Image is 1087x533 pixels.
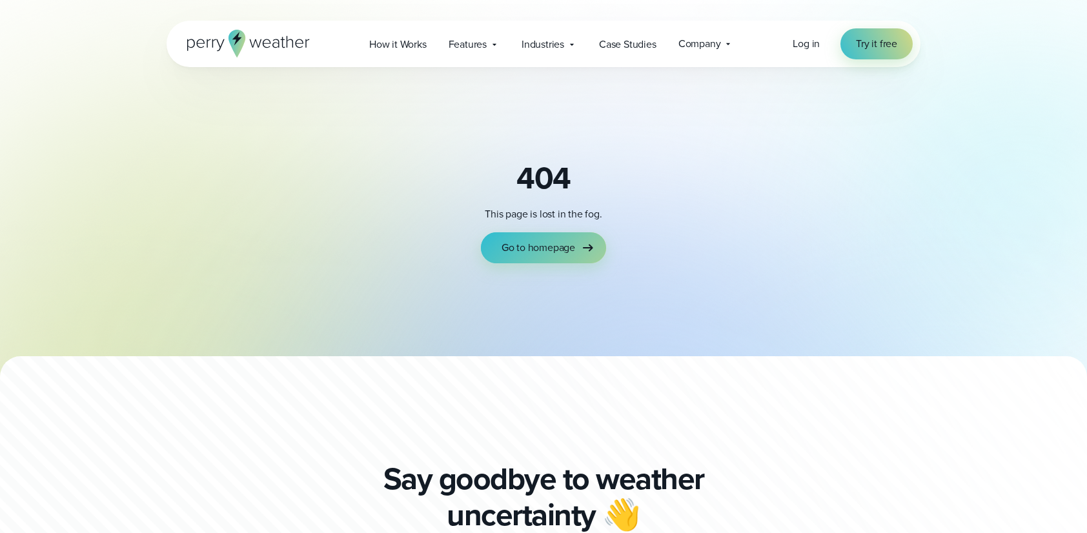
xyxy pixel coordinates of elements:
[793,36,820,52] a: Log in
[856,36,897,52] span: Try it free
[378,461,709,533] p: Say goodbye to weather uncertainty 👋
[485,206,602,222] p: This page is lost in the fog.
[516,160,571,196] h2: 404
[369,37,427,52] span: How it Works
[588,31,667,57] a: Case Studies
[481,232,606,263] a: Go to homepage
[793,36,820,51] span: Log in
[599,37,656,52] span: Case Studies
[502,240,575,256] span: Go to homepage
[522,37,564,52] span: Industries
[678,36,721,52] span: Company
[358,31,438,57] a: How it Works
[449,37,487,52] span: Features
[840,28,913,59] a: Try it free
